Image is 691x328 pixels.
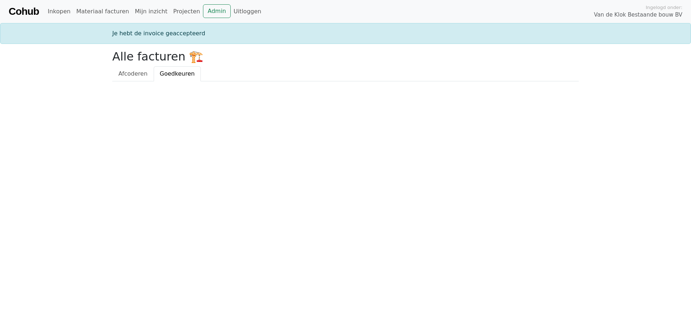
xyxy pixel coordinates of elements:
[132,4,171,19] a: Mijn inzicht
[154,66,201,81] a: Goedkeuren
[112,66,154,81] a: Afcoderen
[170,4,203,19] a: Projecten
[9,3,39,20] a: Cohub
[108,29,583,38] div: Je hebt de invoice geaccepteerd
[160,70,195,77] span: Goedkeuren
[646,4,682,11] span: Ingelogd onder:
[203,4,231,18] a: Admin
[112,50,579,63] h2: Alle facturen 🏗️
[45,4,73,19] a: Inkopen
[73,4,132,19] a: Materiaal facturen
[594,11,682,19] span: Van de Klok Bestaande bouw BV
[231,4,264,19] a: Uitloggen
[118,70,148,77] span: Afcoderen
